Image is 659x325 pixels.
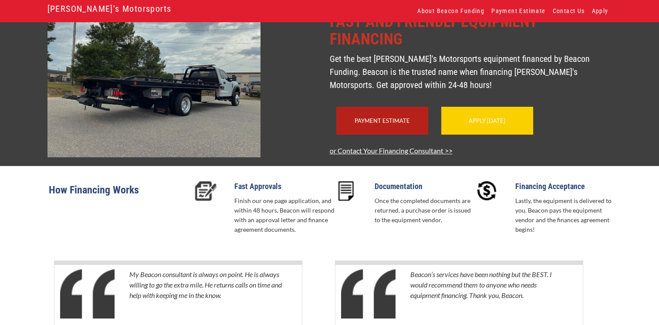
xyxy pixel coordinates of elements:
[469,117,505,124] a: Apply [DATE]
[49,181,189,210] p: How Financing Works
[60,269,115,318] img: Quotes
[375,181,475,192] p: Documentation
[330,146,453,155] a: or Contact Your Financing Consultant >>
[515,181,616,192] p: Financing Acceptance
[477,181,497,201] img: accept-icon.PNG
[47,1,172,16] a: [PERSON_NAME]'s Motorsports
[515,196,616,234] p: Lastly, the equipment is delivered to you. Beacon pays the equipment vendor and the finances agre...
[195,181,217,201] img: approval-icon.PNG
[341,269,395,318] img: Quotes
[338,181,354,201] img: docs-icon.PNG
[330,52,612,91] p: Get the best [PERSON_NAME]'s Motorsports equipment financed by Beacon Funding. Beacon is the trus...
[375,196,475,225] p: Once the completed documents are returned, a purchase order is issued to the equipment vendor.
[47,13,260,157] img: nicks-tow-truck.jpg
[355,117,410,124] a: Payment Estimate
[330,13,612,48] p: Fast and Friendly Equipment Financing
[410,269,563,322] p: Beacon’s services have been nothing but the BEST. I would recommend them to anyone who needs equi...
[234,181,335,192] p: Fast Approvals
[234,196,335,234] p: Finish our one page application, and within 48 hours, Beacon will respond with an approval letter...
[129,269,282,322] p: My Beacon consultant is always on point. He is always willing to go the extra mile. He returns ca...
